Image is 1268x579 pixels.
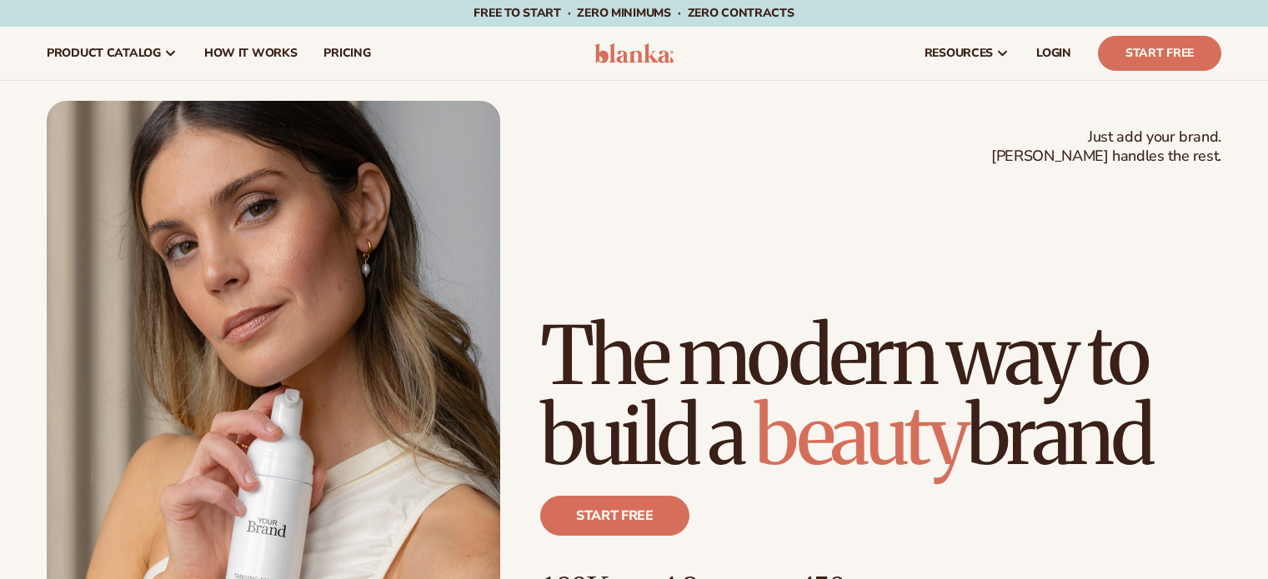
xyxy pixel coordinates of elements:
[323,47,370,60] span: pricing
[991,127,1221,167] span: Just add your brand. [PERSON_NAME] handles the rest.
[474,5,794,21] span: Free to start · ZERO minimums · ZERO contracts
[540,316,1221,476] h1: The modern way to build a brand
[1098,36,1221,71] a: Start Free
[754,386,966,486] span: beauty
[191,27,311,80] a: How It Works
[1036,47,1071,60] span: LOGIN
[47,47,161,60] span: product catalog
[1023,27,1085,80] a: LOGIN
[33,27,191,80] a: product catalog
[204,47,298,60] span: How It Works
[540,496,689,536] a: Start free
[911,27,1023,80] a: resources
[310,27,383,80] a: pricing
[594,43,674,63] img: logo
[925,47,993,60] span: resources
